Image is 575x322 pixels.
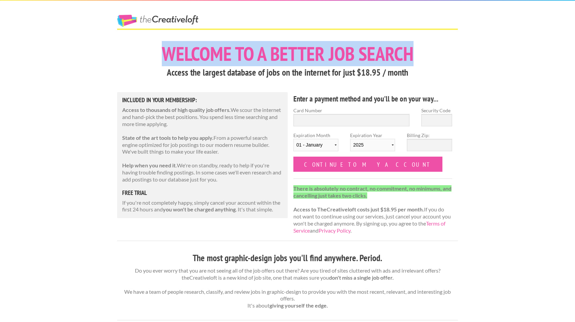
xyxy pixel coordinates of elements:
h3: The most graphic-design jobs you'll find anywhere. Period. [117,252,458,265]
p: If you do not want to continue using our services, just cancel your account you won't be charged ... [293,185,452,234]
input: Continue to my account [293,157,442,172]
h5: Included in Your Membership: [122,97,283,103]
p: From a powerful search engine optimized for job postings to our modern resume builder. We've buil... [122,134,283,155]
h1: Welcome to a better job search [117,44,458,64]
p: If you're not completely happy, simply cancel your account within the first 24 hours and . It's t... [122,199,283,213]
strong: There is absolutely no contract, no commitment, no minimums, and cancelling just takes two clicks. [293,185,451,199]
strong: don't miss a single job offer. [329,274,394,281]
strong: Access to thousands of high quality job offers. [122,107,231,113]
strong: Access to TheCreativeloft costs just $18.95 per month. [293,206,424,212]
a: Privacy Policy [319,227,350,234]
h4: Enter a payment method and you'll be on your way... [293,93,452,104]
a: Terms of Service [293,220,445,234]
strong: you won't be charged anything [163,206,236,212]
strong: Help when you need it. [122,162,177,168]
label: Expiration Month [293,132,338,157]
a: The Creative Loft [117,15,198,27]
strong: giving yourself the edge. [270,302,328,309]
h3: Access the largest database of jobs on the internet for just $18.95 / month [117,66,458,79]
p: Do you ever worry that you are not seeing all of the job offers out there? Are you tired of sites... [117,267,458,309]
label: Security Code [421,107,452,114]
label: Card Number [293,107,410,114]
select: Expiration Month [293,139,338,151]
h5: free trial [122,190,283,196]
label: Billing Zip: [407,132,452,139]
p: We're on standby, ready to help if you're having trouble finding postings. In some cases we'll ev... [122,162,283,183]
select: Expiration Year [350,139,395,151]
strong: State of the art tools to help you apply. [122,134,213,141]
p: We scour the internet and hand-pick the best positions. You spend less time searching and more ti... [122,107,283,127]
label: Expiration Year [350,132,395,157]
